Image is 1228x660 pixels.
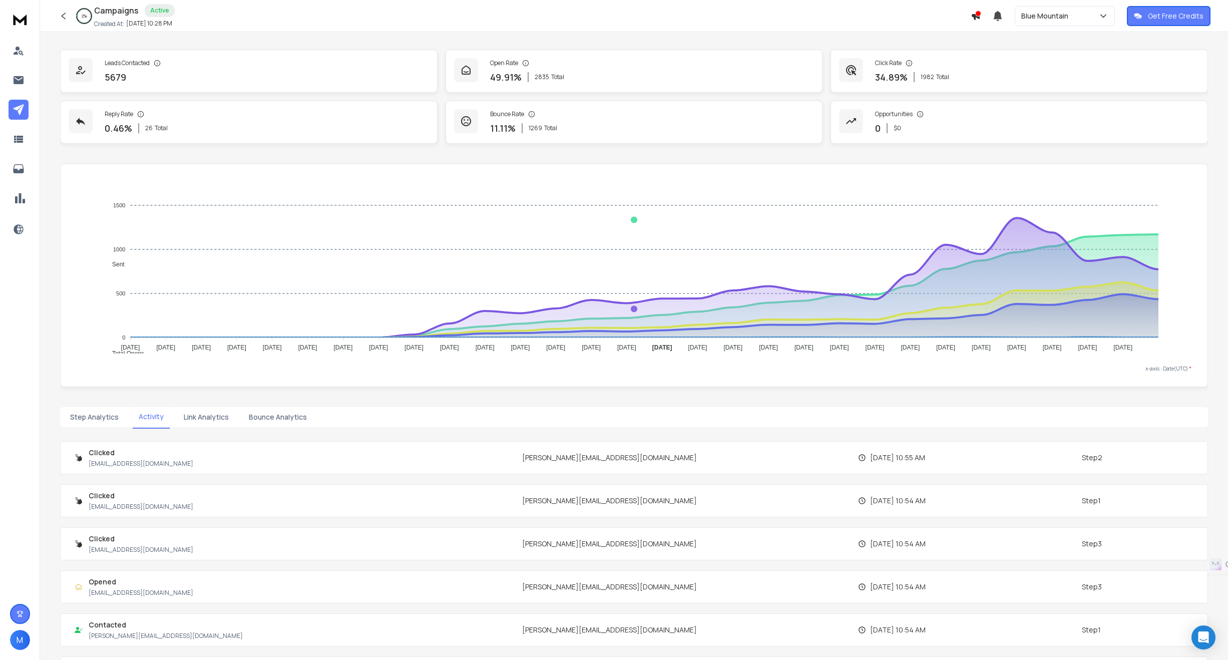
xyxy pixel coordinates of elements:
p: [DATE] 10:54 AM [870,496,926,506]
tspan: [DATE] [263,344,282,351]
tspan: 0 [122,335,125,341]
h1: Opened [89,577,193,587]
p: [PERSON_NAME][EMAIL_ADDRESS][DOMAIN_NAME] [89,632,243,640]
tspan: [DATE] [227,344,246,351]
span: Total [544,124,557,132]
p: Get Free Credits [1148,11,1203,21]
a: Bounce Rate11.11%1269Total [446,101,823,144]
p: [DATE] 10:54 AM [870,539,926,549]
tspan: [DATE] [866,344,885,351]
img: logo [10,10,30,29]
tspan: [DATE] [1043,344,1062,351]
span: 1982 [921,73,934,81]
tspan: [DATE] [830,344,849,351]
p: 34.89 % [875,70,908,84]
p: Step 1 [1082,625,1101,635]
p: [EMAIL_ADDRESS][DOMAIN_NAME] [89,503,193,511]
a: Reply Rate0.46%26Total [60,101,438,144]
h1: Clicked [89,534,193,544]
a: Open Rate49.91%2835Total [446,50,823,93]
tspan: [DATE] [121,344,140,351]
tspan: [DATE] [794,344,813,351]
tspan: [DATE] [688,344,707,351]
tspan: [DATE] [192,344,211,351]
p: [PERSON_NAME][EMAIL_ADDRESS][DOMAIN_NAME] [522,539,697,549]
tspan: [DATE] [156,344,175,351]
p: [PERSON_NAME][EMAIL_ADDRESS][DOMAIN_NAME] [522,496,697,506]
tspan: 1500 [113,202,125,208]
p: Step 3 [1082,539,1102,549]
tspan: 500 [116,290,125,296]
span: 26 [145,124,153,132]
tspan: [DATE] [1114,344,1133,351]
p: Step 3 [1082,582,1102,592]
p: [PERSON_NAME][EMAIL_ADDRESS][DOMAIN_NAME] [522,625,697,635]
span: Total [551,73,564,81]
h1: Contacted [89,620,243,630]
p: Blue Mountain [1021,11,1072,21]
p: 0 [875,121,881,135]
button: M [10,630,30,650]
p: 49.91 % [490,70,522,84]
p: $ 0 [894,124,901,132]
h1: Clicked [89,491,193,501]
tspan: [DATE] [440,344,459,351]
button: Activity [133,406,170,429]
tspan: [DATE] [1078,344,1097,351]
p: [PERSON_NAME][EMAIL_ADDRESS][DOMAIN_NAME] [522,582,697,592]
tspan: [DATE] [511,344,530,351]
p: x-axis : Date(UTC) [77,365,1191,373]
span: Total [936,73,949,81]
tspan: [DATE] [972,344,991,351]
button: Bounce Analytics [243,406,313,428]
span: Total [155,124,168,132]
tspan: [DATE] [298,344,317,351]
tspan: [DATE] [333,344,352,351]
p: Step 2 [1082,453,1102,463]
p: 5679 [105,70,126,84]
p: 2 % [82,13,87,19]
span: Total Opens [105,350,144,357]
tspan: 1000 [113,246,125,252]
h1: Campaigns [94,5,139,17]
p: Reply Rate [105,110,133,118]
span: 2835 [535,73,549,81]
tspan: [DATE] [901,344,920,351]
span: 1269 [529,124,542,132]
tspan: [DATE] [476,344,495,351]
p: 11.11 % [490,121,516,135]
p: Step 1 [1082,496,1101,506]
tspan: [DATE] [652,344,672,351]
p: Leads Contacted [105,59,150,67]
tspan: [DATE] [723,344,742,351]
p: [DATE] 10:28 PM [126,20,172,28]
p: Bounce Rate [490,110,524,118]
div: Active [145,4,175,17]
tspan: [DATE] [936,344,955,351]
button: Link Analytics [178,406,235,428]
p: [EMAIL_ADDRESS][DOMAIN_NAME] [89,460,193,468]
a: Opportunities0$0 [831,101,1208,144]
tspan: [DATE] [404,344,424,351]
p: [EMAIL_ADDRESS][DOMAIN_NAME] [89,589,193,597]
a: Click Rate34.89%1982Total [831,50,1208,93]
span: Sent [105,261,125,268]
p: Opportunities [875,110,913,118]
tspan: [DATE] [546,344,565,351]
tspan: [DATE] [759,344,778,351]
p: Open Rate [490,59,518,67]
p: [EMAIL_ADDRESS][DOMAIN_NAME] [89,546,193,554]
p: [DATE] 10:54 AM [870,625,926,635]
h1: Clicked [89,448,193,458]
div: Open Intercom Messenger [1191,625,1215,649]
p: Click Rate [875,59,902,67]
p: [PERSON_NAME][EMAIL_ADDRESS][DOMAIN_NAME] [522,453,697,463]
p: 0.46 % [105,121,132,135]
p: [DATE] 10:55 AM [870,453,925,463]
button: Get Free Credits [1127,6,1210,26]
tspan: [DATE] [582,344,601,351]
p: [DATE] 10:54 AM [870,582,926,592]
tspan: [DATE] [1007,344,1026,351]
